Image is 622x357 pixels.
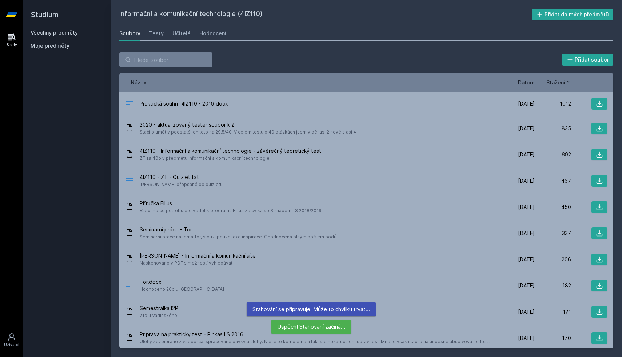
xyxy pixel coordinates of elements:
div: 170 [535,334,571,342]
span: [DATE] [518,308,535,316]
div: TXT [125,176,134,186]
div: Učitelé [172,30,191,37]
div: 1012 [535,100,571,107]
span: Semestrálka I2P [140,305,178,312]
input: Hledej soubor [119,52,212,67]
div: 337 [535,230,571,237]
a: Testy [149,26,164,41]
button: Přidat soubor [562,54,614,66]
div: 835 [535,125,571,132]
span: 4IZ110 - Informační a komunikační technologie - závěrečný teoretický test [140,147,321,155]
div: 450 [535,203,571,211]
span: [DATE] [518,256,535,263]
div: 692 [535,151,571,158]
span: 21b u Vadinského [140,312,178,319]
a: Study [1,29,22,51]
span: [DATE] [518,282,535,289]
span: [DATE] [518,230,535,237]
span: 4IZ110 - ZT - Quizlet.txt [140,174,223,181]
span: Stažení [546,79,565,86]
span: [DATE] [518,100,535,107]
span: Hodnoceno 20b u [GEOGRAPHIC_DATA] :) [140,286,228,293]
div: Uživatel [4,342,19,348]
span: Seminární práce - Tor [140,226,336,233]
a: Učitelé [172,26,191,41]
a: Soubory [119,26,140,41]
a: Uživatel [1,329,22,351]
button: Stažení [546,79,571,86]
button: Přidat do mých předmětů [532,9,614,20]
div: Úspěch! Stahovaní začíná… [271,320,351,334]
h2: Informační a komunikační technologie (4IZ110) [119,9,532,20]
span: [PERSON_NAME] přepsané do quizletu [140,181,223,188]
div: Hodnocení [199,30,226,37]
div: Stahování se připravuje. Může to chvilku trvat… [247,302,376,316]
span: Příručka Filius [140,200,322,207]
div: 467 [535,177,571,185]
div: 206 [535,256,571,263]
span: Priprava na prakticky test - Pinkas LS 2016 [140,331,491,338]
div: DOCX [125,99,134,109]
span: Moje předměty [31,42,69,49]
span: [DATE] [518,125,535,132]
span: Všechno co potřebujete vědět k programu Filius ze cvika se Strnadem LS 2018/2019 [140,207,322,214]
div: Study [7,42,17,48]
div: DOCX [125,281,134,291]
span: 2020 - aktualizovaný tester soubor k ZT [140,121,356,128]
span: Ulohy zozbierane z vseborca, spracovane davky a ulohy. Nie je to kompletne a tak isto nezarucujem... [140,338,491,345]
span: Naskenováno v PDF s možností vyhledávat [140,259,256,267]
div: 182 [535,282,571,289]
span: Seminární práce na téma Tor, slouží pouze jako inspirace. Ohodnocena plným počtem bodů [140,233,336,241]
span: ZT za 40b v předmětu Informační a komunikační technologie. [140,155,321,162]
span: Stačilo umět v podstatě jen toto na 29,5/40. V celém testu o 40 otázkách jsem viděl asi 2 nové a ... [140,128,356,136]
a: Všechny předměty [31,29,78,36]
div: Soubory [119,30,140,37]
button: Datum [518,79,535,86]
div: Testy [149,30,164,37]
span: [DATE] [518,177,535,185]
span: Tor.docx [140,278,228,286]
span: [PERSON_NAME] - Informační a komunikační sítě [140,252,256,259]
span: [DATE] [518,151,535,158]
span: Praktická souhrn 4IZ110 - 2019.docx [140,100,228,107]
span: [DATE] [518,334,535,342]
div: 171 [535,308,571,316]
span: [DATE] [518,203,535,211]
a: Hodnocení [199,26,226,41]
button: Název [131,79,147,86]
